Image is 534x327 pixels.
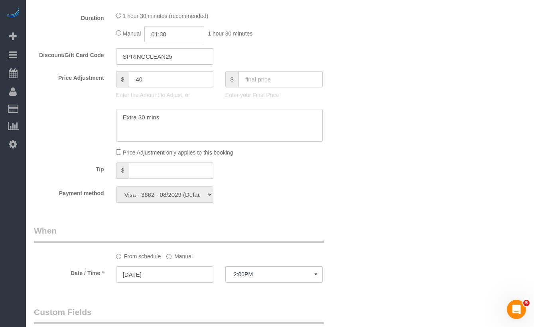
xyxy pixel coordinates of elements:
legend: Custom Fields [34,306,324,324]
span: Price Adjustment only applies to this booking [123,149,233,156]
iframe: Intercom live chat [507,300,526,319]
span: $ [116,71,129,87]
span: 1 hour 30 minutes [208,30,252,37]
p: Enter the Amount to Adjust, or [116,91,213,99]
input: Manual [166,254,171,259]
label: Discount/Gift Card Code [28,48,110,59]
img: Automaid Logo [5,8,21,19]
label: Price Adjustment [28,71,110,82]
span: 2:00PM [234,271,314,277]
button: 2:00PM [225,266,323,283]
input: From schedule [116,254,121,259]
legend: When [34,225,324,243]
input: MM/DD/YYYY [116,266,213,283]
span: Manual [123,30,141,37]
label: From schedule [116,250,161,260]
label: Manual [166,250,193,260]
span: $ [116,163,129,179]
label: Duration [28,11,110,22]
span: $ [225,71,238,87]
label: Payment method [28,186,110,197]
label: Tip [28,163,110,173]
span: 1 hour 30 minutes (recommended) [123,13,209,19]
input: final price [238,71,323,87]
p: Enter your Final Price [225,91,323,99]
label: Date / Time * [28,266,110,277]
span: 5 [523,300,530,306]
